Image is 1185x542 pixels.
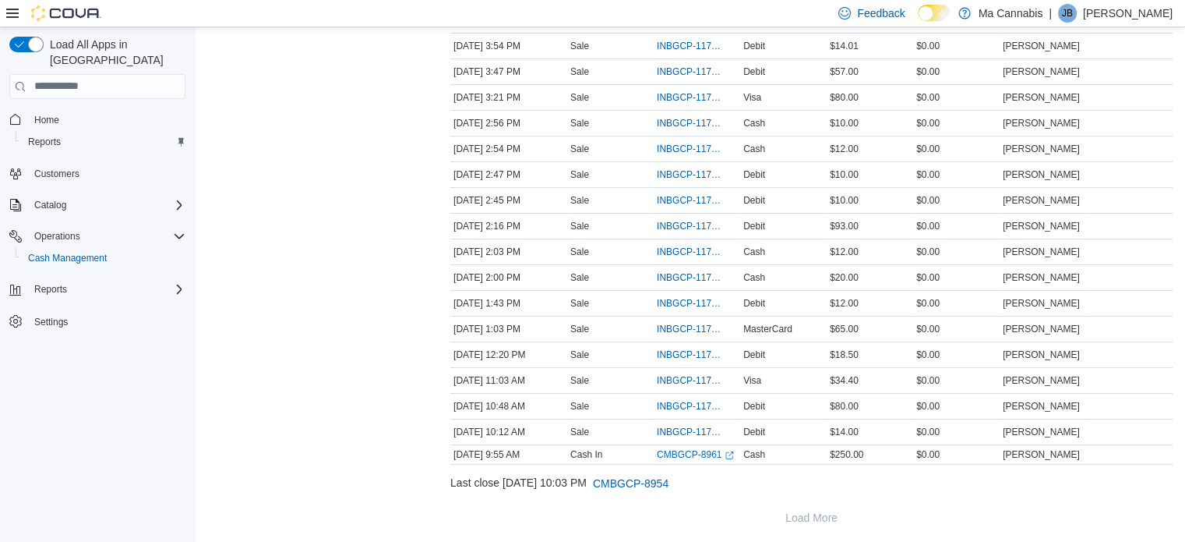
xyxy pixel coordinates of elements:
span: INBGCP-117301 [657,246,721,258]
span: $12.00 [830,297,859,310]
span: [PERSON_NAME] [1003,143,1080,155]
span: Customers [28,164,185,183]
svg: External link [725,451,734,460]
span: CMBGCP-8954 [593,476,668,491]
button: INBGCP-117276 [657,423,737,441]
p: | [1049,4,1052,23]
div: $0.00 [913,165,1000,184]
div: $0.00 [913,243,1000,261]
span: Debit [743,349,765,361]
button: INBGCP-117310 [657,165,737,184]
p: Sale [570,143,589,155]
span: Reports [28,280,185,299]
span: Load More [785,510,838,526]
p: Sale [570,40,589,52]
div: $0.00 [913,62,1000,81]
span: $93.00 [830,220,859,232]
span: [PERSON_NAME] [1003,448,1080,461]
a: Cash Management [22,249,113,267]
input: Dark Mode [918,5,950,21]
span: Cash [743,271,765,284]
span: INBGCP-117303 [657,220,721,232]
span: $14.01 [830,40,859,52]
span: INBGCP-117276 [657,426,721,438]
span: INBGCP-117310 [657,168,721,181]
p: Sale [570,400,589,413]
span: Dark Mode [918,21,919,22]
button: Reports [16,131,192,153]
button: Reports [28,280,73,299]
span: Operations [34,230,80,243]
p: Sale [570,426,589,438]
div: $0.00 [913,88,1000,107]
span: Cash Management [22,249,185,267]
button: Catalog [3,194,192,216]
div: [DATE] 2:16 PM [450,217,567,236]
img: Cova [31,5,101,21]
button: INBGCP-117288 [657,345,737,364]
p: [PERSON_NAME] [1083,4,1173,23]
button: INBGCP-117316 [657,62,737,81]
span: Settings [28,311,185,331]
span: Reports [22,133,185,151]
button: INBGCP-117301 [657,243,737,261]
span: $18.50 [830,349,859,361]
span: INBGCP-117311 [657,143,721,155]
div: $0.00 [913,191,1000,210]
span: [PERSON_NAME] [1003,220,1080,232]
button: Settings [3,310,192,332]
span: Visa [743,374,761,387]
button: Cash Management [16,247,192,269]
button: INBGCP-117284 [657,371,737,390]
button: CMBGCP-8954 [587,468,675,499]
p: Sale [570,194,589,207]
span: [PERSON_NAME] [1003,168,1080,181]
span: [PERSON_NAME] [1003,271,1080,284]
button: Catalog [28,196,72,214]
span: Cash [743,246,765,258]
p: Sale [570,246,589,258]
p: Sale [570,220,589,232]
div: $0.00 [913,217,1000,236]
p: Sale [570,271,589,284]
span: Reports [34,283,67,296]
span: [PERSON_NAME] [1003,40,1080,52]
span: Home [34,114,59,126]
button: Operations [3,225,192,247]
div: [DATE] 2:00 PM [450,268,567,287]
div: [DATE] 2:03 PM [450,243,567,261]
span: Debit [743,66,765,78]
span: $10.00 [830,194,859,207]
span: $65.00 [830,323,859,335]
span: [PERSON_NAME] [1003,426,1080,438]
span: [PERSON_NAME] [1003,91,1080,104]
a: CMBGCP-8961External link [657,448,734,461]
span: Reports [28,136,61,148]
span: Operations [28,227,185,246]
span: Debit [743,40,765,52]
span: Debit [743,400,765,413]
span: Catalog [34,199,66,211]
span: Catalog [28,196,185,214]
p: Sale [570,168,589,181]
span: $80.00 [830,91,859,104]
span: INBGCP-117280 [657,400,721,413]
button: Reports [3,278,192,300]
span: JB [1062,4,1073,23]
div: $0.00 [913,37,1000,55]
div: [DATE] 2:56 PM [450,114,567,133]
div: $0.00 [913,371,1000,390]
div: $0.00 [913,397,1000,416]
span: [PERSON_NAME] [1003,117,1080,129]
span: [PERSON_NAME] [1003,297,1080,310]
span: INBGCP-117300 [657,271,721,284]
p: Sale [570,297,589,310]
div: Last close [DATE] 10:03 PM [450,468,1173,499]
span: Debit [743,426,765,438]
div: [DATE] 2:47 PM [450,165,567,184]
span: INBGCP-117297 [657,297,721,310]
p: Sale [570,117,589,129]
div: $0.00 [913,423,1000,441]
span: $20.00 [830,271,859,284]
button: INBGCP-117314 [657,88,737,107]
